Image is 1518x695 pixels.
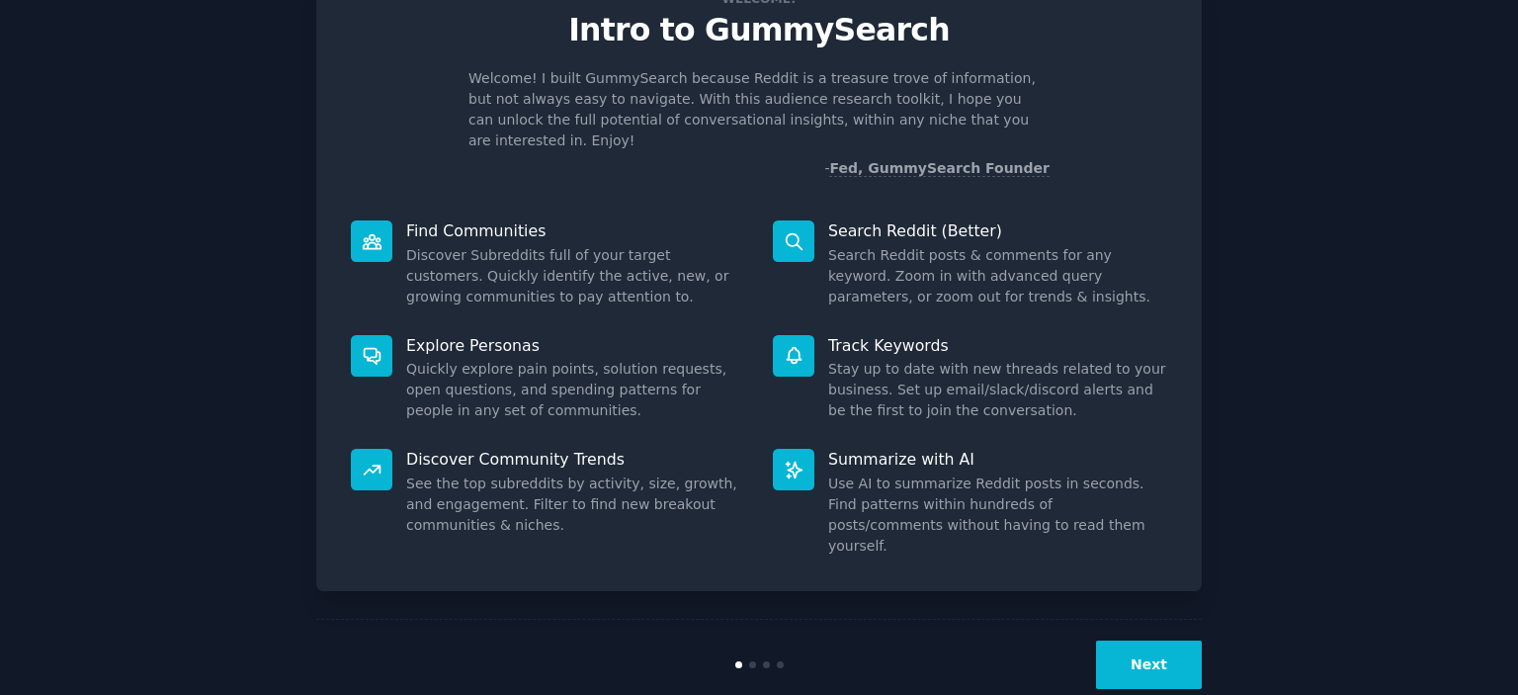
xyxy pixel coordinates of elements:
[337,13,1181,47] p: Intro to GummySearch
[824,158,1050,179] div: -
[406,359,745,421] dd: Quickly explore pain points, solution requests, open questions, and spending patterns for people ...
[1096,641,1202,689] button: Next
[828,335,1167,356] p: Track Keywords
[828,449,1167,470] p: Summarize with AI
[828,220,1167,241] p: Search Reddit (Better)
[406,449,745,470] p: Discover Community Trends
[829,160,1050,177] a: Fed, GummySearch Founder
[828,245,1167,307] dd: Search Reddit posts & comments for any keyword. Zoom in with advanced query parameters, or zoom o...
[828,359,1167,421] dd: Stay up to date with new threads related to your business. Set up email/slack/discord alerts and ...
[468,68,1050,151] p: Welcome! I built GummySearch because Reddit is a treasure trove of information, but not always ea...
[406,474,745,536] dd: See the top subreddits by activity, size, growth, and engagement. Filter to find new breakout com...
[828,474,1167,557] dd: Use AI to summarize Reddit posts in seconds. Find patterns within hundreds of posts/comments with...
[406,220,745,241] p: Find Communities
[406,335,745,356] p: Explore Personas
[406,245,745,307] dd: Discover Subreddits full of your target customers. Quickly identify the active, new, or growing c...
